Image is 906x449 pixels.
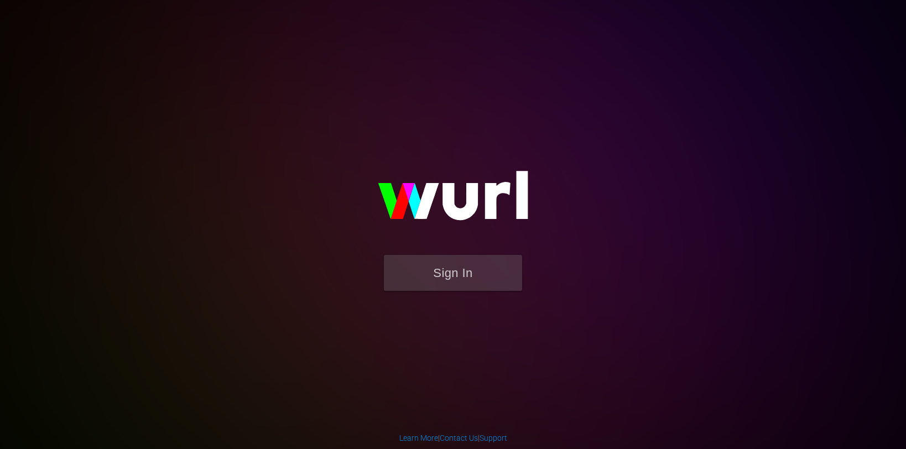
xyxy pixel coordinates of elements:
img: wurl-logo-on-black-223613ac3d8ba8fe6dc639794a292ebdb59501304c7dfd60c99c58986ef67473.svg [342,147,564,254]
a: Learn More [399,434,438,442]
button: Sign In [384,255,522,291]
a: Contact Us [440,434,478,442]
a: Support [480,434,507,442]
div: | | [399,432,507,443]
